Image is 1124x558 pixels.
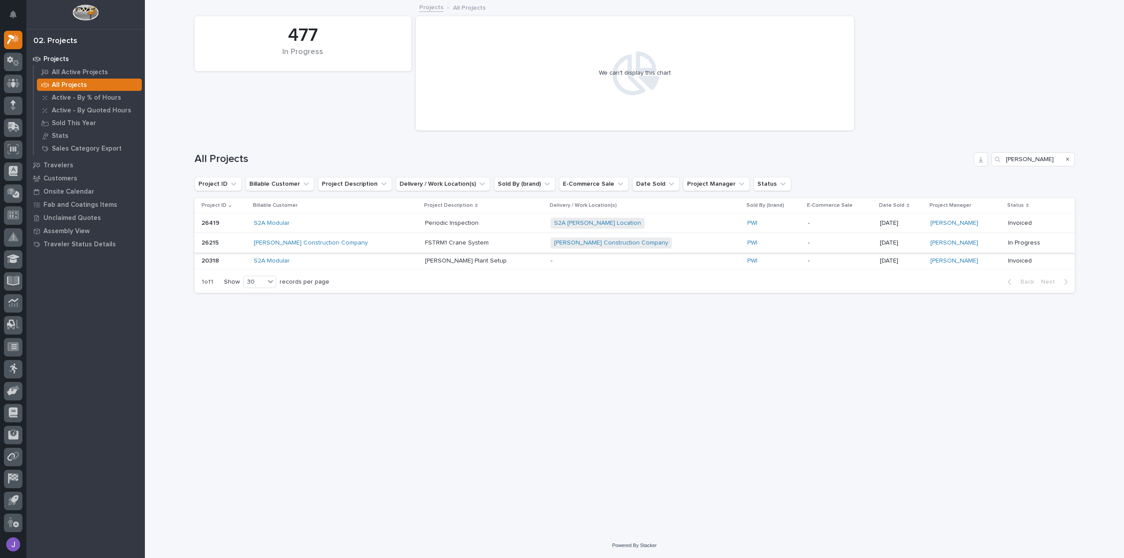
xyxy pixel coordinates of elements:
[195,233,1075,253] tr: 2621526215 [PERSON_NAME] Construction Company FSTRM1 Crane SystemFSTRM1 Crane System [PERSON_NAME...
[453,2,486,12] p: All Projects
[551,257,704,265] p: -
[52,81,87,89] p: All Projects
[43,55,69,63] p: Projects
[34,117,145,129] a: Sold This Year
[879,201,904,210] p: Date Sold
[244,277,265,287] div: 30
[202,218,221,227] p: 26419
[43,162,73,169] p: Travelers
[632,177,680,191] button: Date Sold
[1008,257,1061,265] p: Invoiced
[808,239,873,247] p: -
[52,145,122,153] p: Sales Category Export
[930,257,978,265] a: [PERSON_NAME]
[1001,278,1038,286] button: Back
[747,220,757,227] a: PWI
[43,188,94,196] p: Onsite Calendar
[599,69,671,77] div: We can't display this chart
[425,238,490,247] p: FSTRM1 Crane System
[52,94,121,102] p: Active - By % of Hours
[202,238,220,247] p: 26215
[26,224,145,238] a: Assembly View
[26,198,145,211] a: Fab and Coatings Items
[34,104,145,116] a: Active - By Quoted Hours
[747,239,757,247] a: PWI
[612,543,656,548] a: Powered By Stacker
[43,241,116,248] p: Traveler Status Details
[26,172,145,185] a: Customers
[34,66,145,78] a: All Active Projects
[1041,278,1060,286] span: Next
[318,177,392,191] button: Project Description
[554,220,641,227] a: S2A [PERSON_NAME] Location
[1007,201,1024,210] p: Status
[550,201,617,210] p: Delivery / Work Location(s)
[559,177,629,191] button: E-Commerce Sale
[880,257,923,265] p: [DATE]
[753,177,791,191] button: Status
[991,152,1075,166] input: Search
[202,201,227,210] p: Project ID
[245,177,314,191] button: Billable Customer
[807,201,853,210] p: E-Commerce Sale
[424,201,473,210] p: Project Description
[425,256,508,265] p: [PERSON_NAME] Plant Setup
[43,175,77,183] p: Customers
[195,177,242,191] button: Project ID
[34,130,145,142] a: Stats
[419,2,443,12] a: Projects
[195,253,1075,269] tr: 2031820318 S2A Modular [PERSON_NAME] Plant Setup[PERSON_NAME] Plant Setup -PWI -[DATE][PERSON_NAM...
[195,271,220,293] p: 1 of 1
[11,11,22,25] div: Notifications
[880,220,923,227] p: [DATE]
[34,142,145,155] a: Sales Category Export
[26,238,145,251] a: Traveler Status Details
[72,4,98,21] img: Workspace Logo
[52,107,131,115] p: Active - By Quoted Hours
[1038,278,1075,286] button: Next
[929,201,971,210] p: Project Manager
[195,213,1075,233] tr: 2641926419 S2A Modular Periodic InspectionPeriodic Inspection S2A [PERSON_NAME] Location PWI -[DA...
[4,5,22,24] button: Notifications
[209,47,396,66] div: In Progress
[34,91,145,104] a: Active - By % of Hours
[746,201,784,210] p: Sold By (brand)
[52,68,108,76] p: All Active Projects
[1008,239,1061,247] p: In Progress
[1008,220,1061,227] p: Invoiced
[425,218,480,227] p: Periodic Inspection
[4,535,22,554] button: users-avatar
[683,177,750,191] button: Project Manager
[930,239,978,247] a: [PERSON_NAME]
[26,185,145,198] a: Onsite Calendar
[280,278,329,286] p: records per page
[747,257,757,265] a: PWI
[34,79,145,91] a: All Projects
[253,201,298,210] p: Billable Customer
[195,153,970,166] h1: All Projects
[52,132,68,140] p: Stats
[26,211,145,224] a: Unclaimed Quotes
[33,36,77,46] div: 02. Projects
[52,119,96,127] p: Sold This Year
[26,158,145,172] a: Travelers
[254,257,290,265] a: S2A Modular
[808,220,873,227] p: -
[43,214,101,222] p: Unclaimed Quotes
[1015,278,1034,286] span: Back
[880,239,923,247] p: [DATE]
[26,52,145,65] a: Projects
[224,278,240,286] p: Show
[808,257,873,265] p: -
[209,25,396,47] div: 477
[43,227,90,235] p: Assembly View
[930,220,978,227] a: [PERSON_NAME]
[254,239,368,247] a: [PERSON_NAME] Construction Company
[494,177,555,191] button: Sold By (brand)
[43,201,117,209] p: Fab and Coatings Items
[396,177,490,191] button: Delivery / Work Location(s)
[254,220,290,227] a: S2A Modular
[554,239,668,247] a: [PERSON_NAME] Construction Company
[202,256,221,265] p: 20318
